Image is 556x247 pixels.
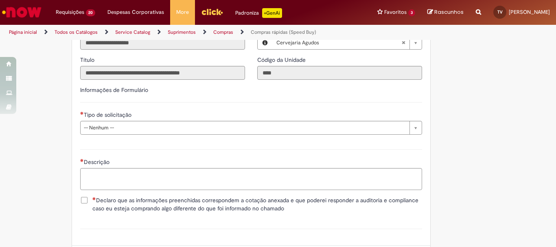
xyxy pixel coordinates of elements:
a: Suprimentos [168,29,196,35]
a: Rascunhos [427,9,464,16]
span: [PERSON_NAME] [509,9,550,15]
span: Despesas Corporativas [107,8,164,16]
span: Necessários [80,111,84,115]
span: Tipo de solicitação [84,111,133,118]
input: Email [80,36,245,50]
textarea: Descrição [80,168,422,190]
span: More [176,8,189,16]
a: Cervejaria AgudosLimpar campo Local [272,36,422,49]
abbr: Limpar campo Local [397,36,409,49]
span: Favoritos [384,8,407,16]
label: Somente leitura - Código da Unidade [257,56,307,64]
p: +GenAi [262,8,282,18]
label: Somente leitura - Título [80,56,96,64]
input: Código da Unidade [257,66,422,80]
span: 3 [408,9,415,16]
div: Padroniza [235,8,282,18]
a: Compras rápidas (Speed Buy) [251,29,316,35]
span: Necessários [80,159,84,162]
a: Todos os Catálogos [55,29,98,35]
a: Service Catalog [115,29,150,35]
span: Descrição [84,158,111,166]
img: click_logo_yellow_360x200.png [201,6,223,18]
a: Compras [213,29,233,35]
span: -- Nenhum -- [84,121,405,134]
label: Informações de Formulário [80,86,148,94]
input: Título [80,66,245,80]
img: ServiceNow [1,4,43,20]
span: Declaro que as informações preenchidas correspondem a cotação anexada e que poderei responder a a... [92,196,422,212]
a: Página inicial [9,29,37,35]
span: 20 [86,9,95,16]
span: Necessários [92,197,96,200]
span: TV [497,9,503,15]
span: Rascunhos [434,8,464,16]
button: Local, Visualizar este registro Cervejaria Agudos [258,36,272,49]
span: Cervejaria Agudos [276,36,401,49]
span: Requisições [56,8,84,16]
ul: Trilhas de página [6,25,365,40]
